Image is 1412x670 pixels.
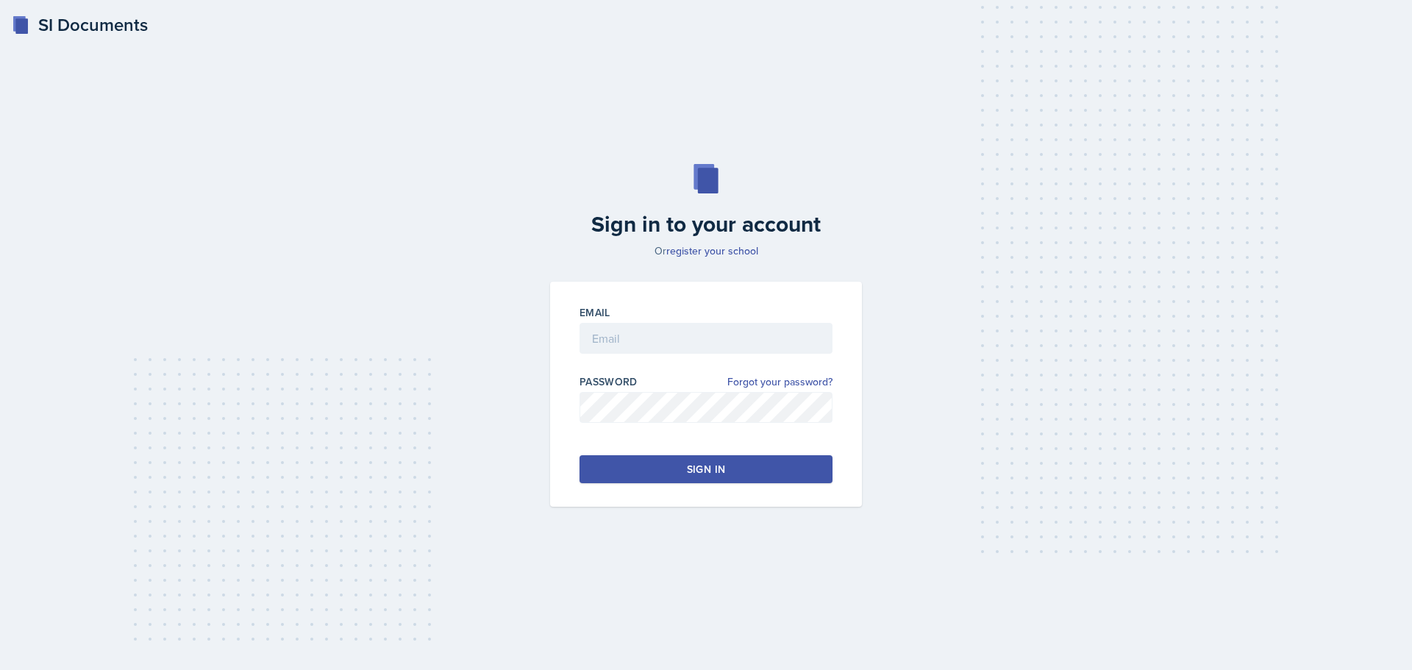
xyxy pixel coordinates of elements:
h2: Sign in to your account [541,211,871,238]
button: Sign in [580,455,832,483]
a: Forgot your password? [727,374,832,390]
label: Password [580,374,638,389]
input: Email [580,323,832,354]
div: Sign in [687,462,725,477]
a: SI Documents [12,12,148,38]
label: Email [580,305,610,320]
p: Or [541,243,871,258]
a: register your school [666,243,758,258]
